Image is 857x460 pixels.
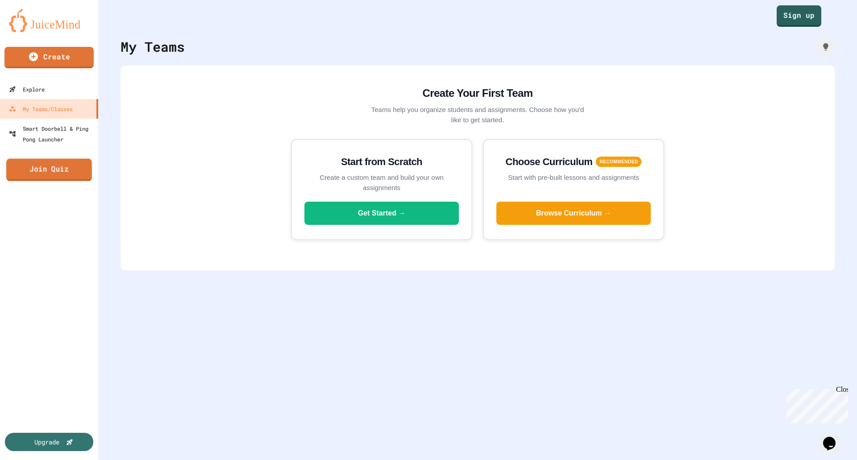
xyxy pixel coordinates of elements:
[496,173,651,183] p: Start with pre-built lessons and assignments
[370,105,585,125] p: Teams help you organize students and assignments. Choose how you'd like to get started.
[304,154,459,169] h3: Start from Scratch
[9,9,89,32] img: logo-orange.svg
[34,437,59,447] div: Upgrade
[9,104,73,114] div: My Teams/Classes
[4,47,94,68] a: Create
[370,85,585,101] h2: Create Your First Team
[9,84,45,95] div: Explore
[777,5,821,27] a: Sign up
[783,385,848,423] iframe: chat widget
[820,424,848,451] iframe: chat widget
[121,37,185,57] div: My Teams
[6,159,92,181] a: Join Quiz
[817,38,835,56] div: How it works
[506,154,593,169] h3: Choose Curriculum
[304,173,459,193] p: Create a custom team and build your own assignments
[496,202,651,225] button: Browse Curriculum →
[4,4,62,57] div: Chat with us now!Close
[596,157,641,167] span: RECOMMENDED
[9,123,95,145] div: Smart Doorbell & Ping Pong Launcher
[304,202,459,225] button: Get Started →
